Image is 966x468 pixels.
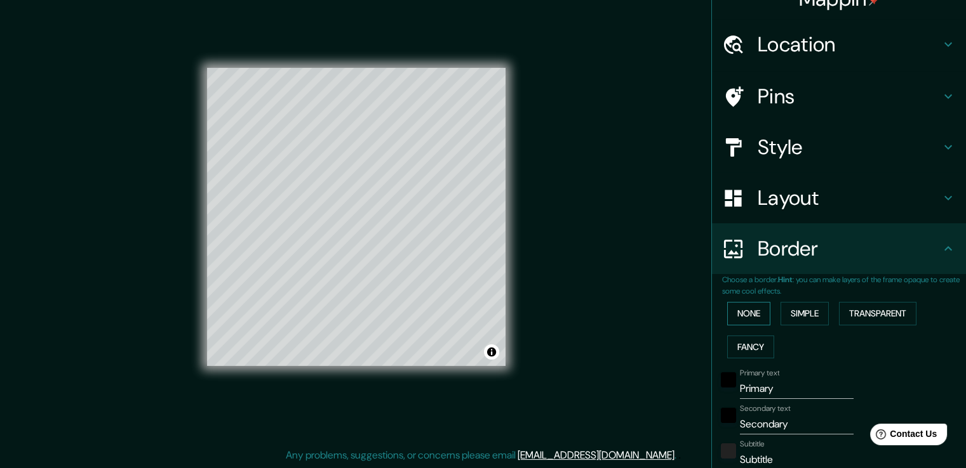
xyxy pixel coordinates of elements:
[740,403,791,414] label: Secondary text
[758,134,941,160] h4: Style
[712,223,966,274] div: Border
[712,122,966,172] div: Style
[712,19,966,70] div: Location
[484,344,499,360] button: Toggle attribution
[740,439,765,450] label: Subtitle
[853,419,952,454] iframe: To enrich screen reader interactions, please activate Accessibility in Grammarly extension settings
[712,71,966,122] div: Pins
[722,274,966,297] p: Choose a border. : you can make layers of the frame opaque to create some cool effects.
[727,302,770,325] button: None
[721,408,736,423] button: black
[518,448,674,462] a: [EMAIL_ADDRESS][DOMAIN_NAME]
[758,236,941,261] h4: Border
[721,372,736,387] button: black
[676,448,678,463] div: .
[758,84,941,109] h4: Pins
[286,448,676,463] p: Any problems, suggestions, or concerns please email .
[758,185,941,211] h4: Layout
[839,302,916,325] button: Transparent
[727,335,774,359] button: Fancy
[758,32,941,57] h4: Location
[778,275,793,285] b: Hint
[781,302,829,325] button: Simple
[740,368,779,379] label: Primary text
[721,443,736,458] button: color-222222
[712,172,966,223] div: Layout
[678,448,681,463] div: .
